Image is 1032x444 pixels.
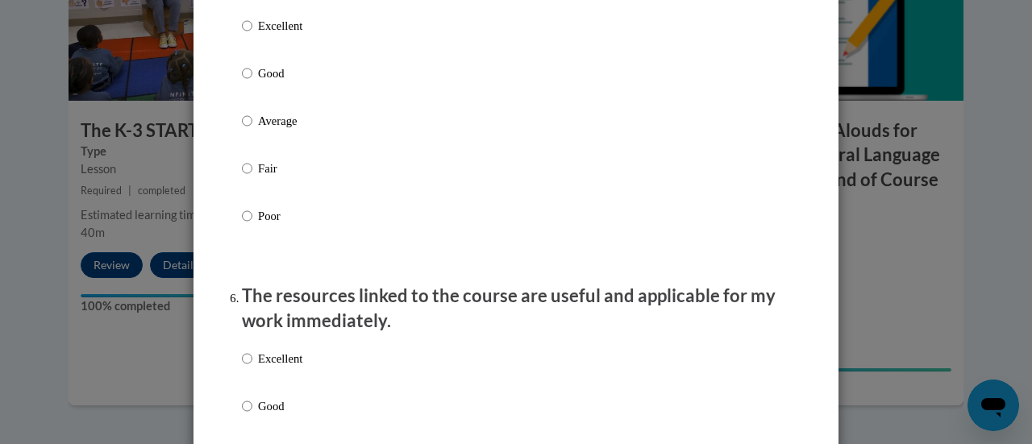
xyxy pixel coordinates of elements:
[258,64,302,82] p: Good
[242,207,252,225] input: Poor
[242,397,252,415] input: Good
[242,350,252,367] input: Excellent
[258,112,302,130] p: Average
[258,350,302,367] p: Excellent
[258,17,302,35] p: Excellent
[242,160,252,177] input: Fair
[258,207,302,225] p: Poor
[242,17,252,35] input: Excellent
[258,160,302,177] p: Fair
[242,64,252,82] input: Good
[258,397,302,415] p: Good
[242,284,790,334] p: The resources linked to the course are useful and applicable for my work immediately.
[242,112,252,130] input: Average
